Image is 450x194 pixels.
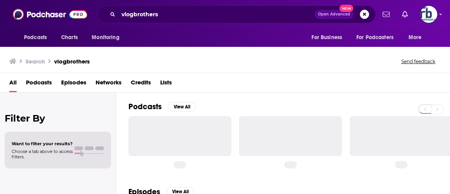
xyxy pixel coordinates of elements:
a: All [9,76,17,92]
h2: Filter By [5,113,111,124]
div: Search podcasts, credits, & more... [97,5,376,23]
a: Show notifications dropdown [380,8,393,21]
span: Want to filter your results? [12,141,73,146]
button: open menu [403,30,431,45]
span: For Podcasters [356,32,394,43]
img: Podchaser - Follow, Share and Rate Podcasts [13,7,87,22]
a: Episodes [61,76,86,92]
span: Podcasts [24,32,47,43]
h3: vlogbrothers [54,58,90,65]
span: Choose a tab above to access filters. [12,149,73,160]
button: Open AdvancedNew [315,10,354,19]
span: New [339,5,353,12]
input: Search podcasts, credits, & more... [118,8,315,21]
a: Podcasts [26,76,52,92]
button: open menu [86,30,129,45]
h3: Search [26,58,45,65]
a: Networks [96,76,121,92]
button: Show profile menu [420,6,437,23]
img: User Profile [420,6,437,23]
a: Charts [56,30,82,45]
span: For Business [311,32,342,43]
a: Credits [131,76,151,92]
span: Monitoring [92,32,119,43]
span: Logged in as johannarb [420,6,437,23]
span: More [409,32,422,43]
span: Open Advanced [318,12,350,16]
button: View All [168,102,196,112]
a: PodcastsView All [128,102,196,112]
button: Send feedback [399,58,438,65]
button: open menu [351,30,405,45]
button: open menu [19,30,57,45]
a: Lists [160,76,172,92]
a: Show notifications dropdown [399,8,411,21]
h2: Podcasts [128,102,162,112]
span: Charts [61,32,78,43]
button: open menu [306,30,352,45]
